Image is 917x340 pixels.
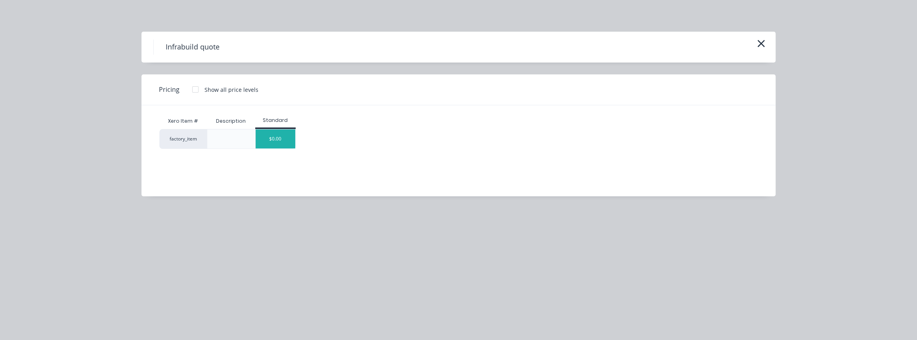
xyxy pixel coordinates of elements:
[210,111,252,131] div: Description
[159,85,180,94] span: Pricing
[255,117,296,124] div: Standard
[159,113,207,129] div: Xero Item #
[159,129,207,149] div: factory_item
[204,85,258,94] div: Show all price levels
[153,40,231,55] h4: Infrabuild quote
[256,129,295,148] div: $0.00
